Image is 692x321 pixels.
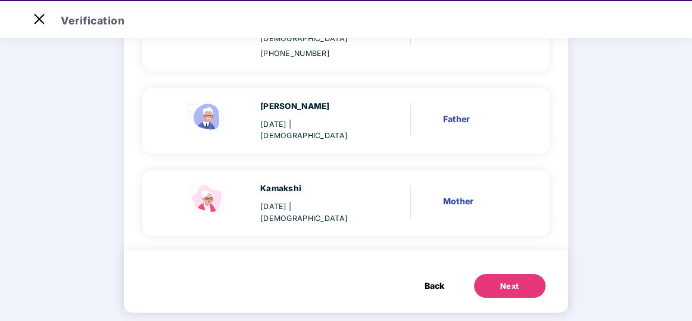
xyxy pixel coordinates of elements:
[260,182,369,195] div: Kamakshi
[260,202,348,223] span: | [DEMOGRAPHIC_DATA]
[260,48,369,60] div: [PHONE_NUMBER]
[260,22,348,43] span: | [DEMOGRAPHIC_DATA]
[260,100,369,113] div: [PERSON_NAME]
[183,100,231,133] img: svg+xml;base64,PHN2ZyBpZD0iRmF0aGVyX2ljb24iIHhtbG5zPSJodHRwOi8vd3d3LnczLm9yZy8yMDAwL3N2ZyIgeG1sbn...
[443,195,515,208] div: Mother
[183,182,231,216] img: svg+xml;base64,PHN2ZyB4bWxucz0iaHR0cDovL3d3dy53My5vcmcvMjAwMC9zdmciIHdpZHRoPSI1NCIgaGVpZ2h0PSIzOC...
[260,201,369,224] div: [DATE]
[424,279,444,292] span: Back
[412,274,456,298] button: Back
[500,281,519,292] div: Next
[260,119,369,142] div: [DATE]
[443,113,515,126] div: Father
[474,274,546,298] button: Next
